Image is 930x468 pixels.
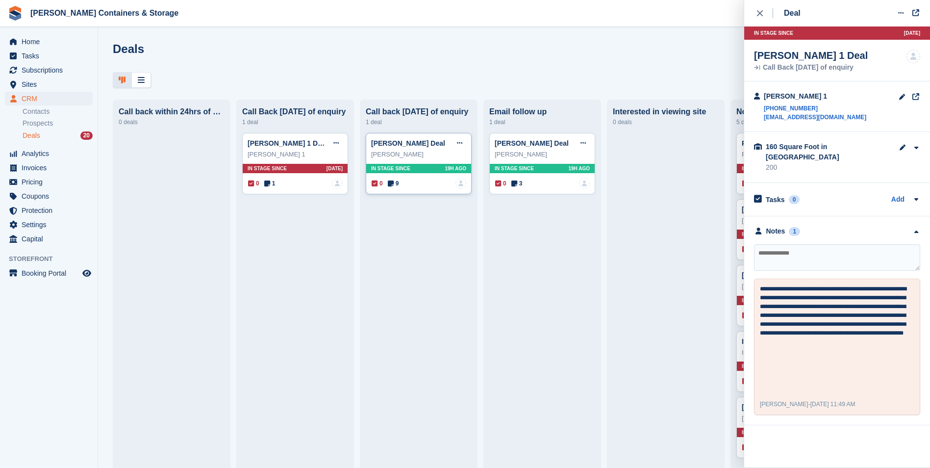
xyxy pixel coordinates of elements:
span: [DATE] 11:49 AM [810,401,855,408]
span: Sites [22,78,80,91]
div: Call back [DATE] of enquiry [366,107,472,116]
span: Capital [22,232,80,246]
div: 20 [80,131,93,140]
a: Prospects [23,118,93,129]
span: 0 [742,179,754,188]
div: 160 Square Foot in [GEOGRAPHIC_DATA] [766,142,864,162]
span: 0 [372,179,383,188]
div: [PERSON_NAME] [371,150,466,159]
div: Call back within 24hrs of enquiry [119,107,225,116]
span: Tasks [22,49,80,63]
span: [DATE] [327,165,343,172]
img: stora-icon-8386f47178a22dfd0bd8f6a31ec36ba5ce8667c1dd55bd0f319d3a0aa187defe.svg [8,6,23,21]
div: 0 deals [613,116,719,128]
h2: Tasks [766,195,785,204]
a: [PHONE_NUMBER] [764,104,866,113]
a: menu [5,92,93,105]
a: deal-assignee-blank [332,178,343,189]
span: Deals [23,131,40,140]
div: [PERSON_NAME] [495,150,590,159]
span: 0 [742,443,754,452]
div: [PERSON_NAME] 1 [764,91,866,102]
span: In stage since [742,363,781,370]
div: Notes [766,226,785,236]
div: [PERSON_NAME] 1 [248,150,343,159]
a: [EMAIL_ADDRESS][DOMAIN_NAME] [764,113,866,122]
div: Not ready to book just yet [736,107,842,116]
div: 0 deals [119,116,225,128]
a: [PERSON_NAME] Deal [742,206,816,213]
div: 200 [766,162,895,173]
a: Deals 20 [23,130,93,141]
a: menu [5,232,93,246]
span: CRM [22,92,80,105]
span: 0 [742,377,754,386]
span: 9 [388,179,399,188]
span: 1 [264,179,276,188]
span: 19H AGO [568,165,590,172]
div: [PERSON_NAME] [742,414,837,423]
div: Deal [784,7,801,19]
span: Invoices [22,161,80,175]
a: [PERSON_NAME] Deal [742,403,816,411]
div: Interested in viewing site [613,107,719,116]
span: In stage since [371,165,410,172]
span: Coupons [22,189,80,203]
a: Add [891,194,905,206]
img: deal-assignee-blank [906,50,920,63]
a: menu [5,266,93,280]
div: 1 deal [489,116,595,128]
span: 0 [742,245,754,254]
span: 19H AGO [445,165,466,172]
div: 5 deals [736,116,842,128]
span: In stage since [495,165,534,172]
a: menu [5,35,93,49]
span: In stage since [754,29,793,37]
span: Home [22,35,80,49]
span: 0 [248,179,259,188]
span: 0 [495,179,506,188]
div: Pets as Therapy [742,150,837,159]
div: Ineract UK Ltd [742,348,837,358]
div: Call Back [DATE] of enquiry [754,64,868,71]
span: Settings [22,218,80,232]
span: Analytics [22,147,80,160]
h1: Deals [113,42,144,55]
a: [PERSON_NAME] 1 Deal [248,139,327,147]
div: [PERSON_NAME] [742,282,837,291]
span: 3 [511,179,523,188]
a: menu [5,49,93,63]
div: 1 deal [242,116,348,128]
a: [PERSON_NAME] [742,271,799,279]
a: menu [5,175,93,189]
a: menu [5,218,93,232]
div: [PERSON_NAME] [742,216,837,226]
a: menu [5,204,93,217]
a: Contacts [23,107,93,116]
span: Pricing [22,175,80,189]
div: [PERSON_NAME] 1 Deal [754,50,868,61]
span: Prospects [23,119,53,128]
span: Storefront [9,254,98,264]
a: Pets as Therapy Deal [742,139,811,147]
a: Preview store [81,267,93,279]
a: [PERSON_NAME] Containers & Storage [26,5,182,21]
div: Call Back [DATE] of enquiry [242,107,348,116]
span: In stage since [742,165,781,172]
a: menu [5,78,93,91]
a: [PERSON_NAME] Deal [371,139,445,147]
a: menu [5,189,93,203]
span: Subscriptions [22,63,80,77]
a: menu [5,161,93,175]
span: [PERSON_NAME] [760,401,808,408]
a: menu [5,63,93,77]
img: deal-assignee-blank [579,178,590,189]
span: Booking Portal [22,266,80,280]
span: In stage since [742,297,781,304]
span: In stage since [742,429,781,436]
span: In stage since [742,231,781,238]
div: 1 [789,227,800,236]
span: [DATE] [904,29,920,37]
